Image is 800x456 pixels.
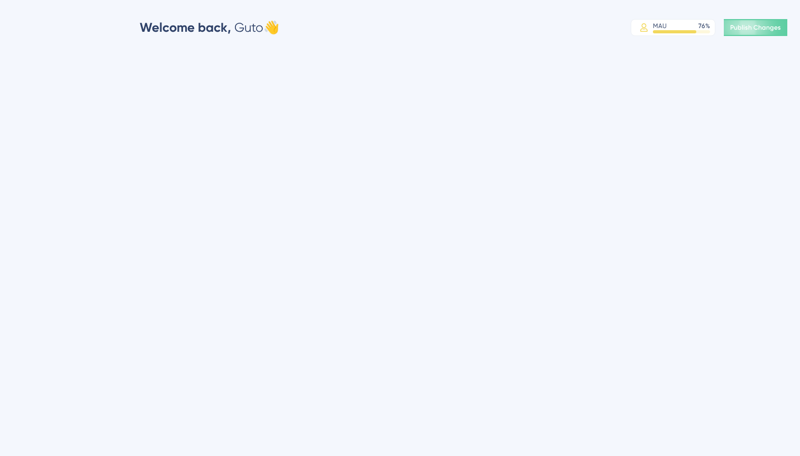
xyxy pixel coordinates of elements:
[698,22,710,30] div: 76 %
[140,20,231,35] span: Welcome back,
[724,19,787,36] button: Publish Changes
[653,22,667,30] div: MAU
[140,19,279,36] div: Guto 👋
[730,23,781,32] span: Publish Changes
